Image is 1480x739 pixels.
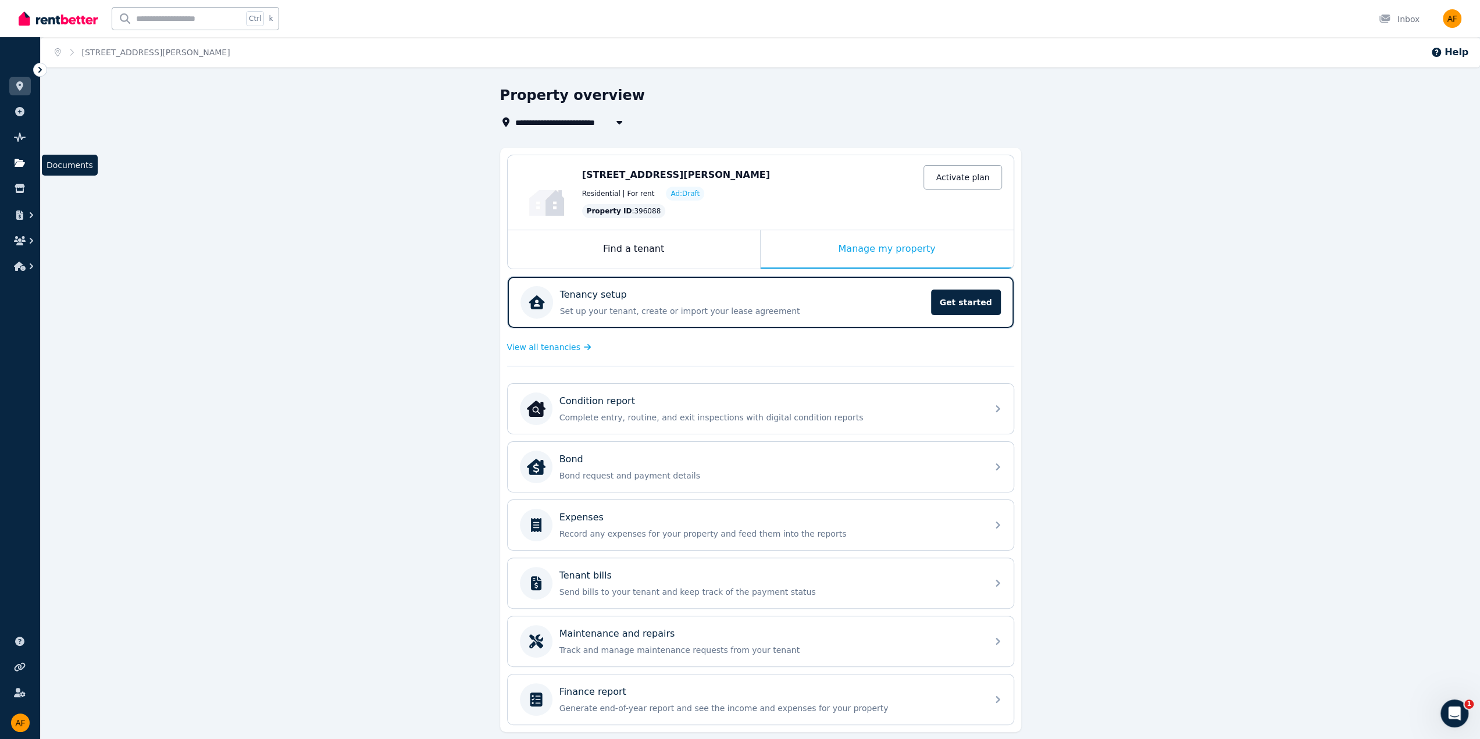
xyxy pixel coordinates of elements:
[559,510,604,524] p: Expenses
[1443,9,1461,28] img: Adele Flego
[508,616,1014,666] a: Maintenance and repairsTrack and manage maintenance requests from your tenant
[559,452,583,466] p: Bond
[1431,45,1468,59] button: Help
[19,10,98,27] img: RentBetter
[559,470,980,481] p: Bond request and payment details
[560,288,627,302] p: Tenancy setup
[582,204,666,218] div: : 396088
[559,685,626,699] p: Finance report
[508,558,1014,608] a: Tenant billsSend bills to your tenant and keep track of the payment status
[508,277,1014,328] a: Tenancy setupSet up your tenant, create or import your lease agreementGet started
[508,230,760,269] div: Find a tenant
[527,399,545,418] img: Condition report
[507,341,580,353] span: View all tenancies
[582,189,655,198] span: Residential | For rent
[508,442,1014,492] a: BondBondBond request and payment details
[41,37,244,67] nav: Breadcrumb
[559,627,675,641] p: Maintenance and repairs
[508,500,1014,550] a: ExpensesRecord any expenses for your property and feed them into the reports
[47,159,93,171] span: Documents
[559,528,980,540] p: Record any expenses for your property and feed them into the reports
[269,14,273,23] span: k
[931,290,1001,315] span: Get started
[507,341,591,353] a: View all tenancies
[559,394,635,408] p: Condition report
[1379,13,1420,25] div: Inbox
[671,189,700,198] span: Ad: Draft
[761,230,1014,269] div: Manage my property
[559,569,612,583] p: Tenant bills
[1464,699,1474,709] span: 1
[559,412,980,423] p: Complete entry, routine, and exit inspections with digital condition reports
[508,674,1014,724] a: Finance reportGenerate end-of-year report and see the income and expenses for your property
[246,11,264,26] span: Ctrl
[559,702,980,714] p: Generate end-of-year report and see the income and expenses for your property
[560,305,924,317] p: Set up your tenant, create or import your lease agreement
[1440,699,1468,727] iframe: Intercom live chat
[923,165,1001,190] a: Activate plan
[559,586,980,598] p: Send bills to your tenant and keep track of the payment status
[11,713,30,732] img: Adele Flego
[559,644,980,656] p: Track and manage maintenance requests from your tenant
[587,206,632,216] span: Property ID
[527,458,545,476] img: Bond
[500,86,645,105] h1: Property overview
[582,169,770,180] span: [STREET_ADDRESS][PERSON_NAME]
[508,384,1014,434] a: Condition reportCondition reportComplete entry, routine, and exit inspections with digital condit...
[82,48,230,57] a: [STREET_ADDRESS][PERSON_NAME]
